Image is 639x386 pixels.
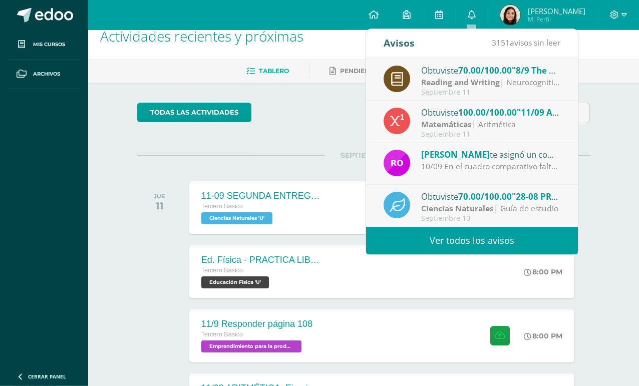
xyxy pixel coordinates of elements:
[201,340,301,352] span: Emprendimiento para la productividad 'U'
[259,67,289,75] span: Tablero
[421,161,560,172] div: 10/09 En el cuadro comparativo faltó explicar mejor cada número cuántico.
[528,6,585,16] span: [PERSON_NAME]
[421,77,560,88] div: | Neurocognitive Project
[201,203,243,210] span: Tercero Básico
[421,77,500,88] strong: Reading and Writing
[33,70,60,78] span: Archivos
[246,63,289,79] a: Tablero
[421,64,560,77] div: Obtuviste en
[154,193,165,200] div: JUE
[330,63,426,79] a: Pendientes de entrega
[421,148,560,161] div: te asignó un comentario en '28-08 PRIMERA ENTREGA DE GUÍA' para 'Ciencias Naturales'
[201,331,243,338] span: Tercero Básico
[458,191,512,202] span: 70.00/100.00
[201,255,322,265] div: Ed. Física - PRACTICA LIBRE Voleibol - S4C2
[100,27,303,46] span: Actividades recientes y próximas
[421,214,560,223] div: Septiembre 10
[500,5,520,25] img: 2387bd9846f66142990f689055da7dd1.png
[340,67,426,75] span: Pendientes de entrega
[33,41,65,49] span: Mis cursos
[421,119,560,130] div: | Aritmética
[8,30,80,60] a: Mis cursos
[28,373,66,380] span: Cerrar panel
[458,107,517,118] span: 100.00/100.00
[421,203,560,214] div: | Guía de estudio
[325,151,403,160] span: SEPTIEMBRE
[421,119,472,130] strong: Matemáticas
[524,267,562,276] div: 8:00 PM
[8,60,80,89] a: Archivos
[201,319,312,329] div: 11/9 Responder página 108
[421,106,560,119] div: Obtuviste en
[384,29,415,57] div: Avisos
[201,276,269,288] span: Educación Física 'U'
[458,65,512,76] span: 70.00/100.00
[421,190,560,203] div: Obtuviste en
[528,15,585,24] span: Mi Perfil
[384,150,410,176] img: 08228f36aa425246ac1f75ab91e507c5.png
[492,37,510,48] span: 3151
[366,227,578,254] a: Ver todos los avisos
[492,37,560,48] span: avisos sin leer
[154,200,165,212] div: 11
[201,267,243,274] span: Tercero Básico
[524,331,562,340] div: 8:00 PM
[201,191,322,201] div: 11-09 SEGUNDA ENTREGA DE GUÍA
[421,203,494,214] strong: Ciencias Naturales
[421,88,560,97] div: Septiembre 11
[421,149,490,160] span: [PERSON_NAME]
[421,130,560,139] div: Septiembre 11
[201,212,272,224] span: Ciencias Naturales 'U'
[137,103,251,122] a: todas las Actividades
